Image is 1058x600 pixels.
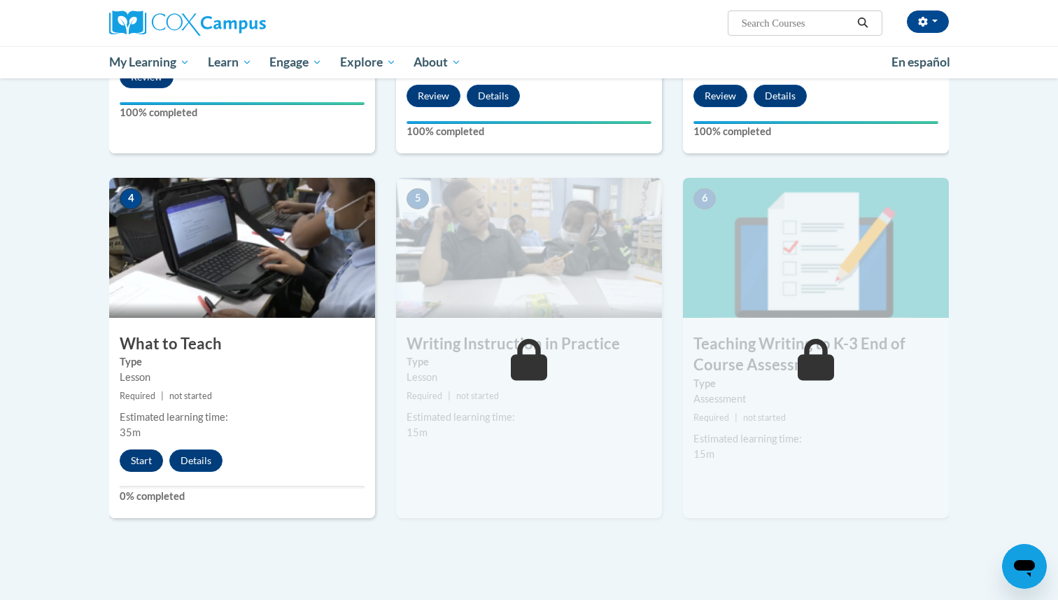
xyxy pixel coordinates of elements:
[120,102,365,105] div: Your progress
[120,105,365,120] label: 100% completed
[405,46,471,78] a: About
[414,54,461,71] span: About
[120,354,365,370] label: Type
[683,178,949,318] img: Course Image
[1002,544,1047,589] iframe: Button to launch messaging window
[407,354,651,370] label: Type
[208,54,252,71] span: Learn
[743,412,786,423] span: not started
[407,426,428,438] span: 15m
[109,333,375,355] h3: What to Teach
[109,178,375,318] img: Course Image
[120,410,365,425] div: Estimated learning time:
[88,46,970,78] div: Main menu
[120,370,365,385] div: Lesson
[693,124,938,139] label: 100% completed
[120,449,163,472] button: Start
[100,46,199,78] a: My Learning
[120,489,365,504] label: 0% completed
[882,48,959,77] a: En español
[396,333,662,355] h3: Writing Instruction in Practice
[740,15,852,32] input: Search Courses
[407,121,651,124] div: Your progress
[169,449,223,472] button: Details
[120,391,155,401] span: Required
[407,391,442,401] span: Required
[120,188,142,209] span: 4
[169,391,212,401] span: not started
[407,370,651,385] div: Lesson
[693,121,938,124] div: Your progress
[693,412,729,423] span: Required
[260,46,331,78] a: Engage
[109,11,266,36] img: Cox Campus
[683,333,949,377] h3: Teaching Writing to K-3 End of Course Assessment
[161,391,164,401] span: |
[120,426,141,438] span: 35m
[407,85,460,107] button: Review
[448,391,451,401] span: |
[693,431,938,447] div: Estimated learning time:
[269,54,322,71] span: Engage
[407,188,429,209] span: 5
[331,46,405,78] a: Explore
[199,46,261,78] a: Learn
[891,55,950,69] span: En español
[907,11,949,33] button: Account Settings
[735,412,738,423] span: |
[407,124,651,139] label: 100% completed
[693,85,747,107] button: Review
[754,85,807,107] button: Details
[456,391,499,401] span: not started
[109,11,375,36] a: Cox Campus
[693,376,938,391] label: Type
[693,391,938,407] div: Assessment
[693,448,714,460] span: 15m
[852,15,873,32] button: Search
[109,54,190,71] span: My Learning
[340,54,396,71] span: Explore
[407,410,651,425] div: Estimated learning time:
[693,188,716,209] span: 6
[396,178,662,318] img: Course Image
[467,85,520,107] button: Details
